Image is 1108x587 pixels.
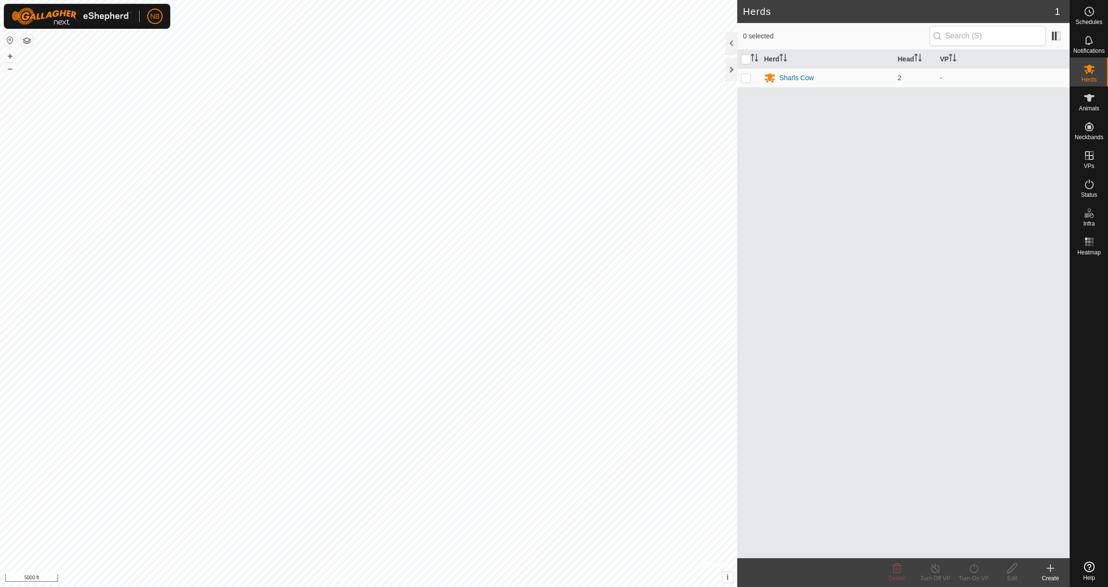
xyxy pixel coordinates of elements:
button: Map Layers [21,35,33,47]
div: Sharls Cow [779,73,814,83]
span: Animals [1079,106,1099,111]
span: Schedules [1075,19,1102,25]
div: Edit [993,574,1031,583]
span: Status [1081,192,1097,198]
th: Head [894,50,936,69]
span: Heatmap [1077,250,1101,255]
td: - [936,68,1070,87]
a: Contact Us [378,575,406,583]
span: VPs [1084,163,1094,169]
span: Notifications [1073,48,1105,54]
span: Neckbands [1074,134,1103,140]
p-sorticon: Activate to sort [914,55,922,63]
button: + [4,50,16,62]
span: Infra [1083,221,1095,227]
button: – [4,63,16,74]
span: Help [1083,575,1095,581]
span: Delete [889,575,906,582]
button: Reset Map [4,35,16,46]
p-sorticon: Activate to sort [949,55,956,63]
span: 2 [898,74,902,82]
th: VP [936,50,1070,69]
h2: Herds [743,6,1055,17]
p-sorticon: Activate to sort [751,55,758,63]
span: i [727,573,729,581]
a: Privacy Policy [330,575,366,583]
p-sorticon: Activate to sort [779,55,787,63]
span: NB [150,12,159,22]
button: i [722,572,733,583]
span: 1 [1055,4,1060,19]
div: Create [1031,574,1070,583]
th: Herd [760,50,894,69]
div: Turn On VP [955,574,993,583]
img: Gallagher Logo [12,8,131,25]
span: Herds [1081,77,1096,83]
input: Search (S) [930,26,1046,46]
div: Turn Off VP [916,574,955,583]
span: 0 selected [743,31,930,41]
a: Help [1070,558,1108,585]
